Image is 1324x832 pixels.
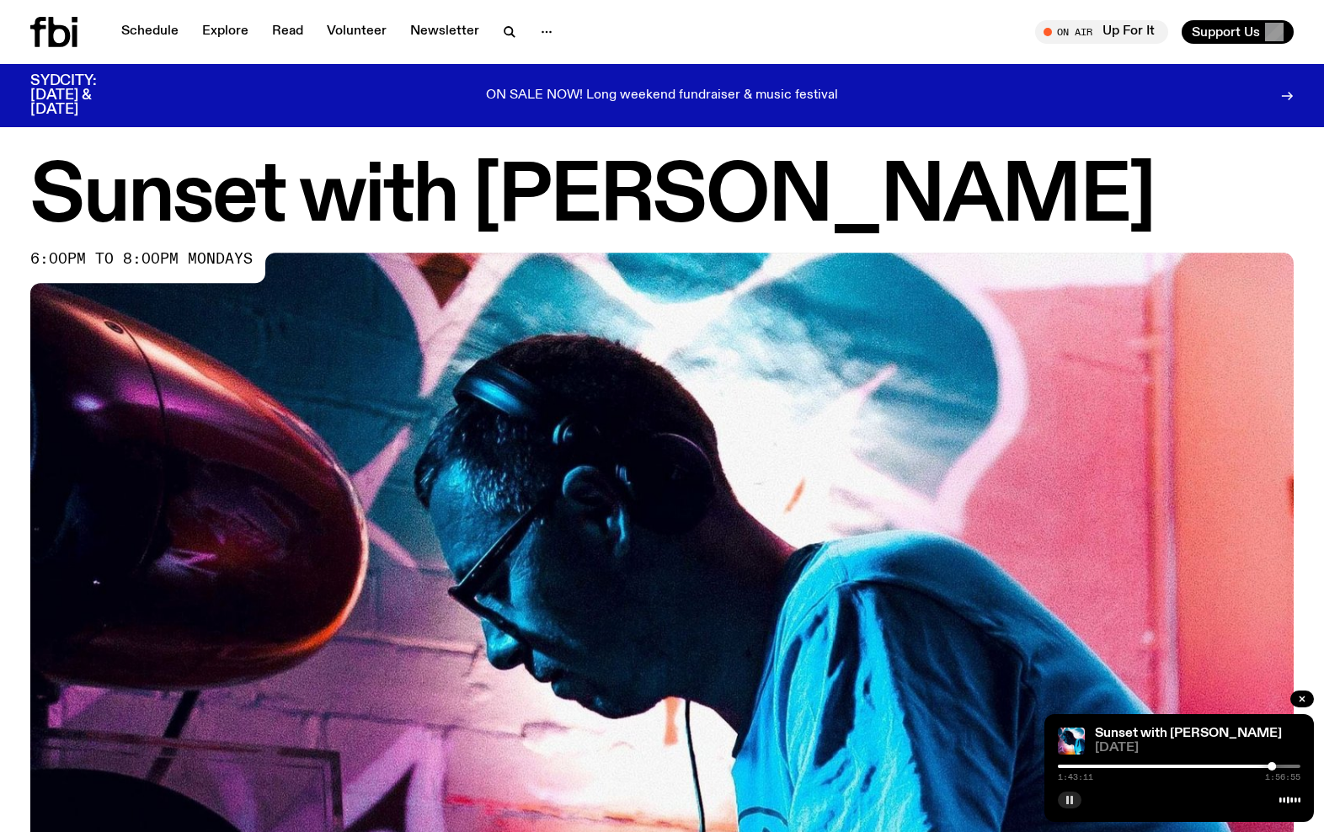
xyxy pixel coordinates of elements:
[486,88,838,104] p: ON SALE NOW! Long weekend fundraiser & music festival
[30,160,1294,236] h1: Sunset with [PERSON_NAME]
[1058,728,1085,755] img: Simon Caldwell stands side on, looking downwards. He has headphones on. Behind him is a brightly ...
[262,20,313,44] a: Read
[1095,742,1300,755] span: [DATE]
[1192,24,1260,40] span: Support Us
[1035,20,1168,44] button: On AirUp For It
[30,253,253,266] span: 6:00pm to 8:00pm mondays
[1265,773,1300,781] span: 1:56:55
[1058,773,1093,781] span: 1:43:11
[192,20,259,44] a: Explore
[1095,727,1282,740] a: Sunset with [PERSON_NAME]
[1182,20,1294,44] button: Support Us
[317,20,397,44] a: Volunteer
[30,74,138,117] h3: SYDCITY: [DATE] & [DATE]
[400,20,489,44] a: Newsletter
[111,20,189,44] a: Schedule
